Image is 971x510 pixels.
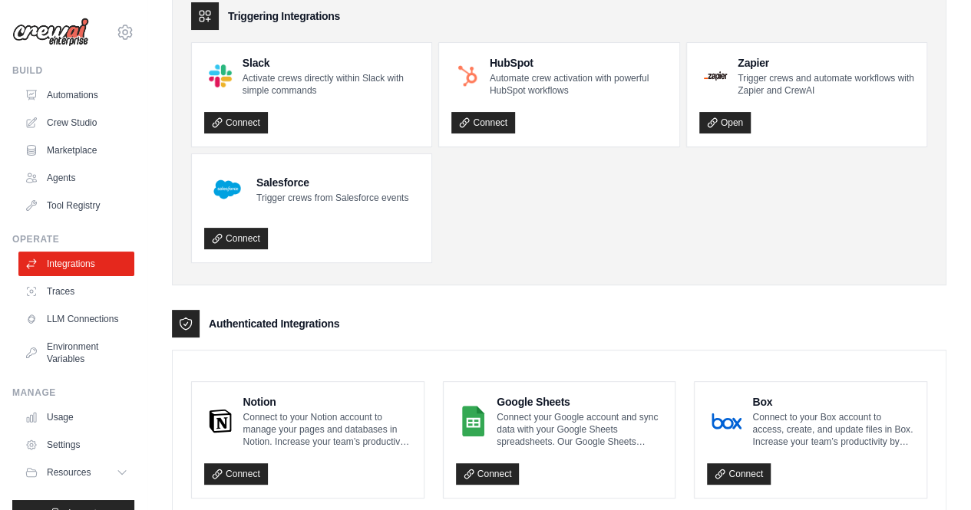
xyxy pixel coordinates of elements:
img: HubSpot Logo [456,64,478,87]
h4: Zapier [738,55,914,71]
p: Trigger crews from Salesforce events [256,192,408,204]
h4: Salesforce [256,175,408,190]
a: Connect [204,112,268,133]
h4: Google Sheets [497,394,662,410]
a: Usage [18,405,134,429]
p: Connect your Google account and sync data with your Google Sheets spreadsheets. Our Google Sheets... [497,411,662,448]
a: Settings [18,433,134,457]
a: Environment Variables [18,334,134,371]
img: Google Sheets Logo [461,406,487,436]
img: Zapier Logo [704,71,727,81]
img: Logo [12,18,89,47]
a: Marketplace [18,138,134,163]
a: Automations [18,83,134,107]
h4: Box [752,394,914,410]
a: Tool Registry [18,193,134,218]
div: Operate [12,233,134,245]
img: Slack Logo [209,64,232,87]
span: Resources [47,466,91,479]
h3: Triggering Integrations [228,8,340,24]
a: Connect [456,463,520,485]
a: Connect [707,463,771,485]
a: LLM Connections [18,307,134,331]
button: Resources [18,460,134,485]
img: Notion Logo [209,406,232,436]
a: Connect [204,463,268,485]
p: Connect to your Box account to access, create, and update files in Box. Increase your team’s prod... [752,411,914,448]
h3: Authenticated Integrations [209,316,339,331]
h4: Notion [243,394,411,410]
a: Crew Studio [18,110,134,135]
a: Open [699,112,751,133]
div: Build [12,64,134,77]
p: Automate crew activation with powerful HubSpot workflows [490,72,667,97]
a: Connect [204,228,268,249]
p: Connect to your Notion account to manage your pages and databases in Notion. Increase your team’s... [243,411,411,448]
div: Manage [12,387,134,399]
img: Salesforce Logo [209,171,246,208]
a: Agents [18,166,134,190]
a: Connect [451,112,515,133]
h4: Slack [243,55,420,71]
h4: HubSpot [490,55,667,71]
p: Trigger crews and automate workflows with Zapier and CrewAI [738,72,914,97]
p: Activate crews directly within Slack with simple commands [243,72,420,97]
img: Box Logo [712,406,741,436]
a: Integrations [18,252,134,276]
a: Traces [18,279,134,304]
